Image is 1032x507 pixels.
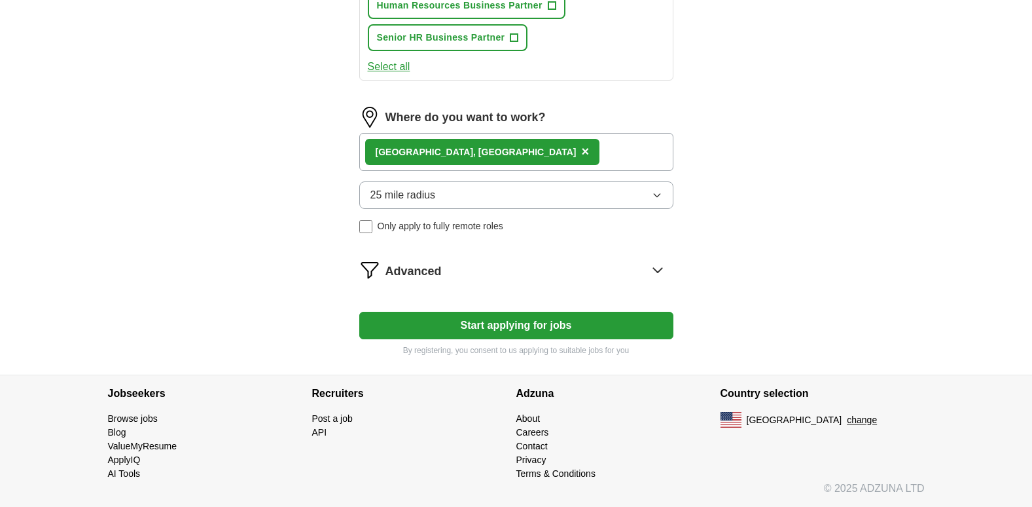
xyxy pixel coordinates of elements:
[516,413,541,424] a: About
[359,220,372,233] input: Only apply to fully remote roles
[359,107,380,128] img: location.png
[385,109,546,126] label: Where do you want to work?
[368,59,410,75] button: Select all
[108,441,177,451] a: ValueMyResume
[516,455,546,465] a: Privacy
[847,413,877,427] button: change
[581,142,589,162] button: ×
[368,24,528,51] button: Senior HR Business Partner
[516,441,548,451] a: Contact
[370,187,436,203] span: 25 mile radius
[108,468,141,479] a: AI Tools
[108,455,141,465] a: ApplyIQ
[516,427,549,438] a: Careers
[359,259,380,280] img: filter
[385,263,442,280] span: Advanced
[747,413,842,427] span: [GEOGRAPHIC_DATA]
[721,375,925,412] h4: Country selection
[312,427,327,438] a: API
[359,345,673,356] p: By registering, you consent to us applying to suitable jobs for you
[108,427,126,438] a: Blog
[108,413,158,424] a: Browse jobs
[377,31,505,45] span: Senior HR Business Partner
[516,468,596,479] a: Terms & Conditions
[359,181,673,209] button: 25 mile radius
[359,312,673,339] button: Start applying for jobs
[581,144,589,159] span: ×
[721,412,741,428] img: US flag
[376,147,577,157] strong: [GEOGRAPHIC_DATA], [GEOGRAPHIC_DATA]
[98,481,935,507] div: © 2025 ADZUNA LTD
[378,219,503,233] span: Only apply to fully remote roles
[312,413,353,424] a: Post a job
